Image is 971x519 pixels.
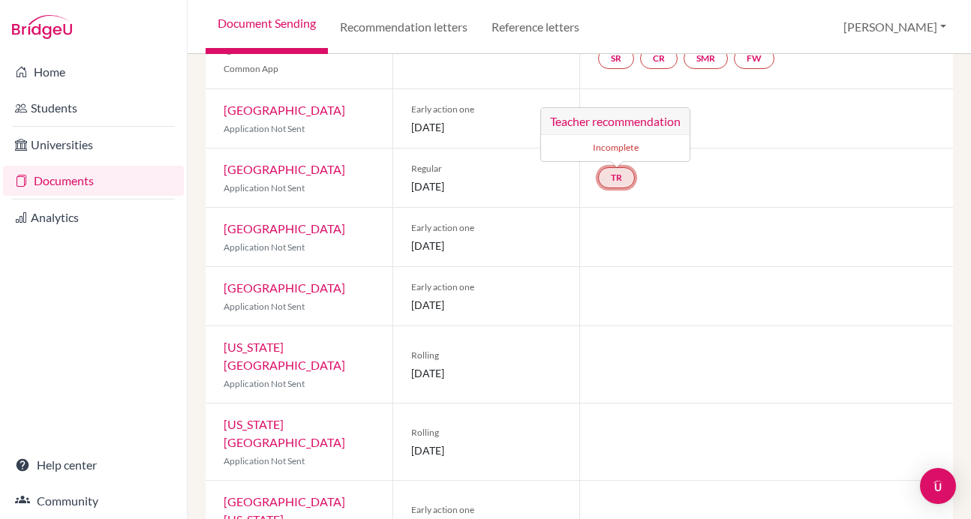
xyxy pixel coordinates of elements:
[598,167,635,188] a: TRTeacher recommendation Incomplete
[411,238,561,253] span: [DATE]
[224,301,305,312] span: Application Not Sent
[224,221,345,235] a: [GEOGRAPHIC_DATA]
[224,455,305,466] span: Application Not Sent
[3,166,184,196] a: Documents
[3,93,184,123] a: Students
[411,297,561,313] span: [DATE]
[224,340,345,372] a: [US_STATE][GEOGRAPHIC_DATA]
[224,103,345,117] a: [GEOGRAPHIC_DATA]
[684,48,728,69] a: SMR
[411,503,561,517] span: Early action one
[837,13,953,41] button: [PERSON_NAME]
[224,241,305,253] span: Application Not Sent
[224,280,345,295] a: [GEOGRAPHIC_DATA]
[411,349,561,362] span: Rolling
[411,365,561,381] span: [DATE]
[411,442,561,458] span: [DATE]
[541,108,690,135] h3: Teacher recommendation
[411,426,561,439] span: Rolling
[3,450,184,480] a: Help center
[411,221,561,235] span: Early action one
[411,178,561,194] span: [DATE]
[734,48,774,69] a: FW
[411,103,561,116] span: Early action one
[920,468,956,504] div: Open Intercom Messenger
[12,15,72,39] img: Bridge-U
[411,119,561,135] span: [DATE]
[3,130,184,160] a: Universities
[224,123,305,134] span: Application Not Sent
[3,57,184,87] a: Home
[224,182,305,193] span: Application Not Sent
[224,162,345,176] a: [GEOGRAPHIC_DATA]
[3,202,184,232] a: Analytics
[224,417,345,449] a: [US_STATE][GEOGRAPHIC_DATA]
[3,486,184,516] a: Community
[224,378,305,389] span: Application Not Sent
[411,280,561,294] span: Early action one
[411,162,561,175] span: Regular
[550,141,681,154] small: Incomplete
[598,48,634,69] a: SR
[640,48,678,69] a: CR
